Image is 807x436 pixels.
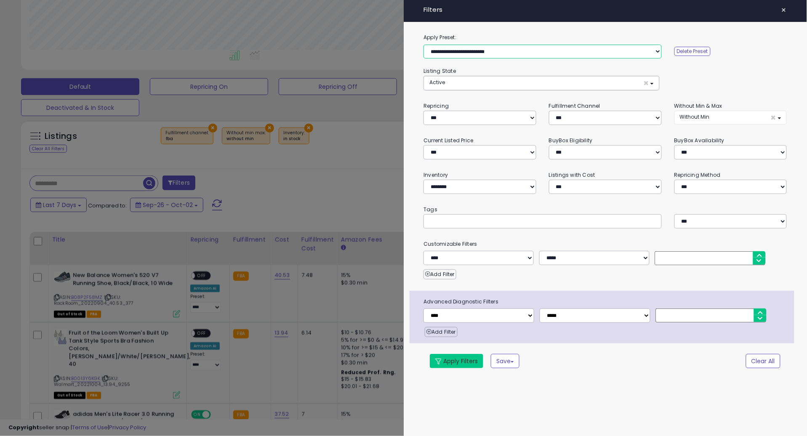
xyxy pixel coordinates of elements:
button: Apply Filters [430,354,483,368]
button: Save [491,354,519,368]
small: Repricing Method [674,171,721,178]
small: Without Min & Max [674,102,723,109]
small: Repricing [423,102,449,109]
button: Clear All [746,354,780,368]
button: Delete Preset [674,47,711,56]
button: Add Filter [423,269,456,279]
small: Fulfillment Channel [549,102,600,109]
span: Advanced Diagnostic Filters [417,297,794,306]
button: Add Filter [425,327,457,337]
h4: Filters [423,6,787,13]
span: Active [429,79,445,86]
small: Current Listed Price [423,137,473,144]
button: Without Min × [674,111,787,125]
span: Without Min [680,113,710,120]
small: BuyBox Eligibility [549,137,593,144]
small: Listings with Cost [549,171,595,178]
label: Apply Preset: [417,33,793,42]
small: BuyBox Availability [674,137,724,144]
span: × [771,113,776,122]
small: Tags [417,205,793,214]
small: Listing State [423,67,456,74]
button: × [778,4,790,16]
small: Inventory [423,171,448,178]
span: × [781,4,787,16]
small: Customizable Filters [417,239,793,249]
span: × [643,79,649,88]
button: Active × [424,76,659,90]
